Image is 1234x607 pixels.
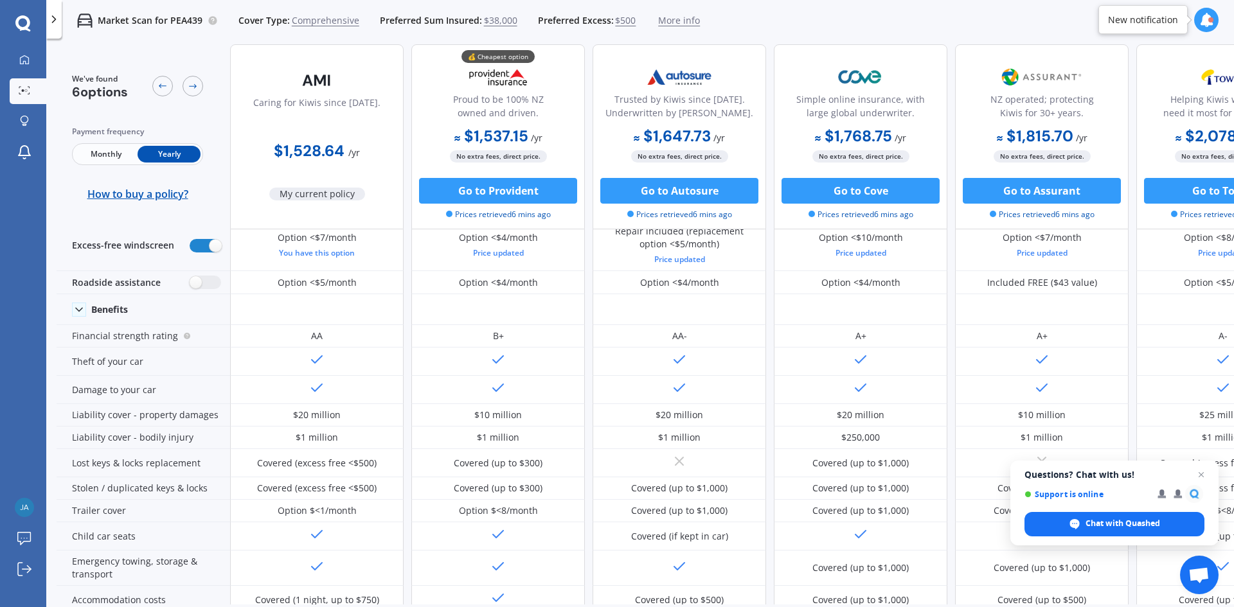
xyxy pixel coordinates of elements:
[450,150,547,163] span: No extra fees, direct price.
[257,482,377,495] div: Covered (excess free <$500)
[990,209,1095,220] span: Prices retrieved 6 mins ago
[57,500,230,522] div: Trailer cover
[1180,556,1219,594] div: Open chat
[1076,132,1087,144] span: / yr
[138,146,201,163] span: Yearly
[57,376,230,404] div: Damage to your car
[627,209,732,220] span: Prices retrieved 6 mins ago
[238,14,290,27] span: Cover Type:
[1003,231,1082,260] div: Option <$7/month
[57,325,230,347] div: Financial strength rating
[57,220,230,271] div: Excess-free windscreen
[91,304,128,315] div: Benefits
[821,276,900,289] div: Option <$4/month
[713,132,725,144] span: / yr
[311,330,323,342] div: AA
[615,14,636,27] span: $500
[278,247,357,260] div: You have this option
[419,178,577,204] button: Go to Provident
[296,431,338,444] div: $1 million
[812,457,909,470] div: Covered (up to $1,000)
[841,431,880,444] div: $250,000
[855,330,866,342] div: A+
[1037,330,1048,342] div: A+
[658,14,700,27] span: More info
[1024,512,1204,536] div: Chat with Quashed
[997,594,1086,606] div: Covered (up to $500)
[293,409,341,421] div: $20 million
[1219,330,1228,342] div: A-
[72,73,128,85] span: We've found
[999,61,1084,93] img: Assurant.png
[812,594,909,606] div: Covered (up to $1,000)
[57,477,230,500] div: Stolen / duplicated keys & locks
[818,61,903,93] img: Cove.webp
[57,347,230,376] div: Theft of your car
[278,231,357,260] div: Option <$7/month
[1024,470,1204,480] span: Questions? Chat with us!
[1003,247,1082,260] div: Price updated
[1194,467,1209,482] span: Close chat
[672,330,687,342] div: AA-
[819,231,903,260] div: Option <$10/month
[57,404,230,427] div: Liability cover - property damages
[656,409,703,421] div: $20 million
[809,209,913,220] span: Prices retrieved 6 mins ago
[1018,409,1066,421] div: $10 million
[98,14,202,27] p: Market Scan for PEA439
[461,50,535,63] div: 💰 Cheapest option
[640,276,719,289] div: Option <$4/month
[997,482,1086,495] div: Covered (up to $500)
[997,126,1073,146] b: $1,815.70
[602,253,756,266] div: Price updated
[269,188,365,200] span: My current policy
[274,64,359,96] img: AMI-text-1.webp
[631,504,728,517] div: Covered (up to $1,000)
[658,431,701,444] div: $1 million
[474,409,522,421] div: $10 million
[278,504,357,517] div: Option $<1/month
[812,150,909,163] span: No extra fees, direct price.
[454,457,542,470] div: Covered (up to $300)
[815,126,892,146] b: $1,768.75
[380,14,482,27] span: Preferred Sum Insured:
[837,409,884,421] div: $20 million
[782,178,940,204] button: Go to Cove
[812,482,909,495] div: Covered (up to $1,000)
[819,247,903,260] div: Price updated
[348,146,360,159] span: / yr
[77,13,93,28] img: car.f15378c7a67c060ca3f3.svg
[895,132,906,144] span: / yr
[274,141,344,161] b: $1,528.64
[72,84,128,100] span: 6 options
[634,126,711,146] b: $1,647.73
[459,231,538,260] div: Option <$4/month
[292,14,359,27] span: Comprehensive
[637,61,722,93] img: Autosure.webp
[1021,431,1063,444] div: $1 million
[459,247,538,260] div: Price updated
[459,504,538,517] div: Option $<8/month
[600,178,758,204] button: Go to Autosure
[454,126,528,146] b: $1,537.15
[538,14,614,27] span: Preferred Excess:
[987,276,1097,289] div: Included FREE ($43 value)
[994,504,1090,517] div: Covered (up to $1,000)
[57,449,230,477] div: Lost keys & locks replacement
[966,92,1118,125] div: NZ operated; protecting Kiwis for 30+ years.
[963,178,1121,204] button: Go to Assurant
[57,550,230,586] div: Emergency towing, storage & transport
[459,276,538,289] div: Option <$4/month
[454,482,542,495] div: Covered (up to $300)
[257,457,377,470] div: Covered (excess free <$500)
[812,561,909,574] div: Covered (up to $1,000)
[631,150,728,163] span: No extra fees, direct price.
[1108,13,1178,26] div: New notification
[456,61,541,93] img: Provident.png
[57,427,230,449] div: Liability cover - bodily injury
[785,92,936,125] div: Simple online insurance, with large global underwriter.
[602,225,756,266] div: Repair included (replacement option <$5/month)
[484,14,517,27] span: $38,000
[994,561,1090,574] div: Covered (up to $1,000)
[72,125,203,138] div: Payment frequency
